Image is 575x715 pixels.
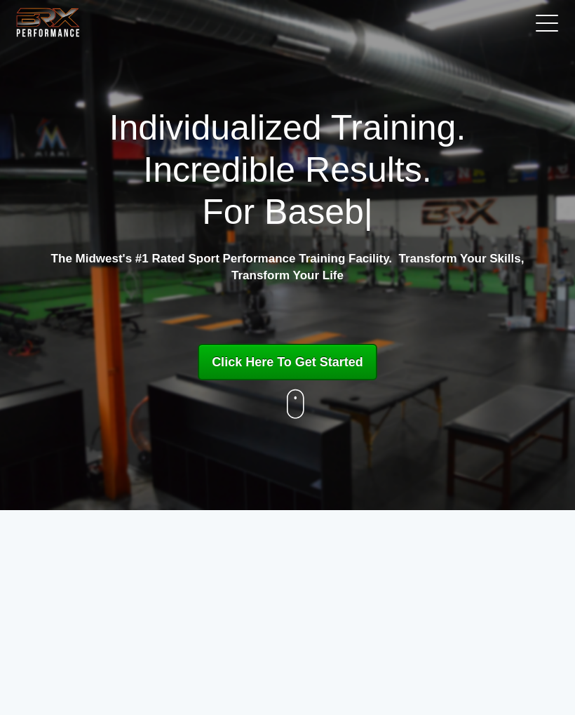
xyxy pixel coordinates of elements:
span: | [364,192,373,232]
strong: The Midwest's #1 Rated Sport Performance Training Facility. Transform Your Skills, Transform Your... [51,252,525,282]
span: Click Here To Get Started [212,355,363,369]
h1: Individualized Training. Incredible Results. [32,107,543,233]
a: Click Here To Get Started [198,344,377,380]
iframe: Chat Widget [505,648,575,715]
img: BRX Transparent Logo-2 [14,5,82,39]
span: For Baseb [202,192,364,232]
